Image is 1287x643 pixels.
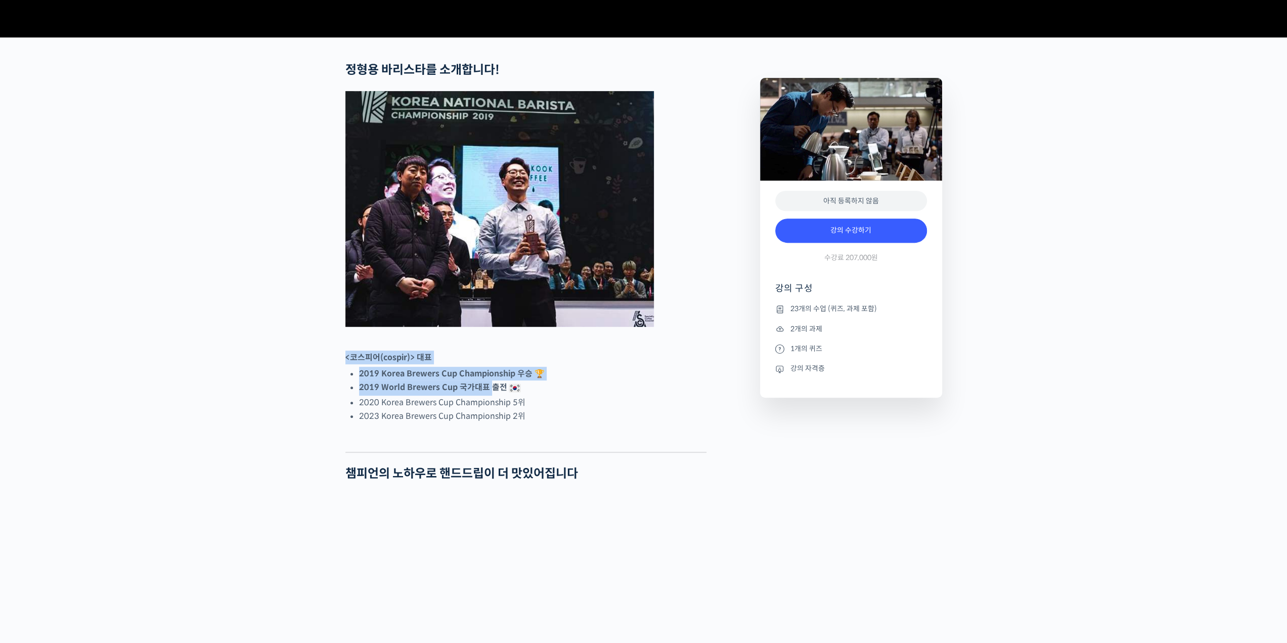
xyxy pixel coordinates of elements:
a: 강의 수강하기 [775,219,927,243]
li: 23개의 수업 (퀴즈, 과제 포함) [775,303,927,315]
span: 수강료 207,000원 [824,253,878,263]
span: 대화 [93,336,105,345]
a: 설정 [130,321,194,346]
strong: 2019 World Brewers Cup 국가대표 출전 [359,382,522,393]
a: 홈 [3,321,67,346]
li: 2020 Korea Brewers Cup Championship 5위 [359,396,706,409]
strong: 정형용 바리스타를 소개합니다! [345,62,500,77]
img: 🇰🇷 [509,382,521,394]
li: 2개의 과제 [775,323,927,335]
strong: 2019 Korea Brewers Cup Championship 우승 🏆 [359,368,545,379]
a: 대화 [67,321,130,346]
h4: 강의 구성 [775,282,927,303]
strong: 챔피언의 노하우로 핸드드립이 더 맛있어집니다 [345,466,578,481]
span: 홈 [32,336,38,344]
strong: <코스피어(cospir)> 대표 [345,352,432,363]
li: 2023 Korea Brewers Cup Championship 2위 [359,409,706,423]
span: 설정 [156,336,168,344]
div: 아직 등록하지 않음 [775,191,927,211]
li: 강의 자격증 [775,363,927,375]
li: 1개의 퀴즈 [775,342,927,355]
